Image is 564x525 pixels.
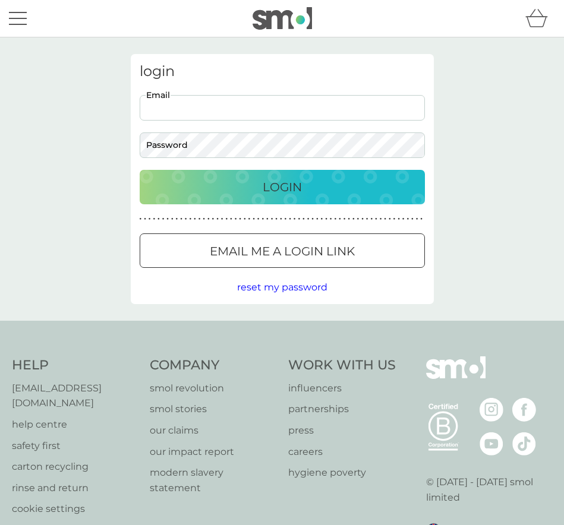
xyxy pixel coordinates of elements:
p: ● [153,216,155,222]
p: ● [370,216,373,222]
p: ● [289,216,291,222]
p: ● [303,216,305,222]
p: ● [339,216,341,222]
p: ● [221,216,223,222]
img: smol [253,7,312,30]
p: ● [316,216,319,222]
p: ● [149,216,151,222]
p: ● [348,216,350,222]
p: ● [344,216,346,222]
p: ● [275,216,278,222]
p: ● [176,216,178,222]
a: rinse and return [12,480,138,496]
a: modern slavery statement [150,465,276,495]
p: ● [203,216,205,222]
p: ● [166,216,169,222]
p: ● [411,216,414,222]
p: ● [330,216,332,222]
p: ● [212,216,215,222]
span: reset my password [237,282,327,293]
a: cookie settings [12,501,138,517]
p: ● [366,216,368,222]
p: ● [216,216,219,222]
p: ● [402,216,405,222]
p: ● [198,216,201,222]
p: ● [261,216,264,222]
a: smol revolution [150,381,276,396]
p: ● [384,216,386,222]
p: ● [298,216,300,222]
a: help centre [12,417,138,432]
a: [EMAIL_ADDRESS][DOMAIN_NAME] [12,381,138,411]
p: our impact report [150,444,276,460]
a: smol stories [150,401,276,417]
p: ● [239,216,241,222]
a: careers [288,444,396,460]
p: ● [407,216,409,222]
p: ● [389,216,391,222]
h3: login [140,63,425,80]
p: ● [230,216,232,222]
h4: Company [150,356,276,375]
a: hygiene poverty [288,465,396,480]
p: © [DATE] - [DATE] smol limited [426,475,553,505]
p: ● [257,216,260,222]
a: partnerships [288,401,396,417]
a: carton recycling [12,459,138,475]
p: ● [420,216,423,222]
p: ● [393,216,396,222]
p: ● [207,216,210,222]
p: ● [189,216,191,222]
p: ● [416,216,418,222]
img: visit the smol Tiktok page [512,432,536,456]
img: smol [426,356,486,397]
p: ● [380,216,382,222]
img: visit the smol Facebook page [512,398,536,422]
p: ● [321,216,323,222]
h4: Work With Us [288,356,396,375]
p: ● [271,216,273,222]
p: ● [253,216,255,222]
p: ● [180,216,182,222]
p: ● [248,216,251,222]
p: ● [334,216,336,222]
a: our claims [150,423,276,438]
button: Login [140,170,425,204]
a: press [288,423,396,438]
p: ● [375,216,377,222]
p: ● [225,216,228,222]
h4: Help [12,356,138,375]
p: influencers [288,381,396,396]
a: safety first [12,438,138,454]
p: ● [280,216,282,222]
p: ● [157,216,160,222]
p: ● [357,216,360,222]
p: ● [352,216,355,222]
p: Login [263,178,302,197]
p: ● [185,216,187,222]
button: reset my password [237,280,327,295]
p: ● [162,216,165,222]
p: ● [144,216,146,222]
p: ● [140,216,142,222]
img: visit the smol Youtube page [480,432,503,456]
p: ● [285,216,287,222]
p: ● [194,216,196,222]
p: ● [307,216,310,222]
button: menu [9,7,27,30]
p: ● [325,216,327,222]
p: ● [361,216,364,222]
